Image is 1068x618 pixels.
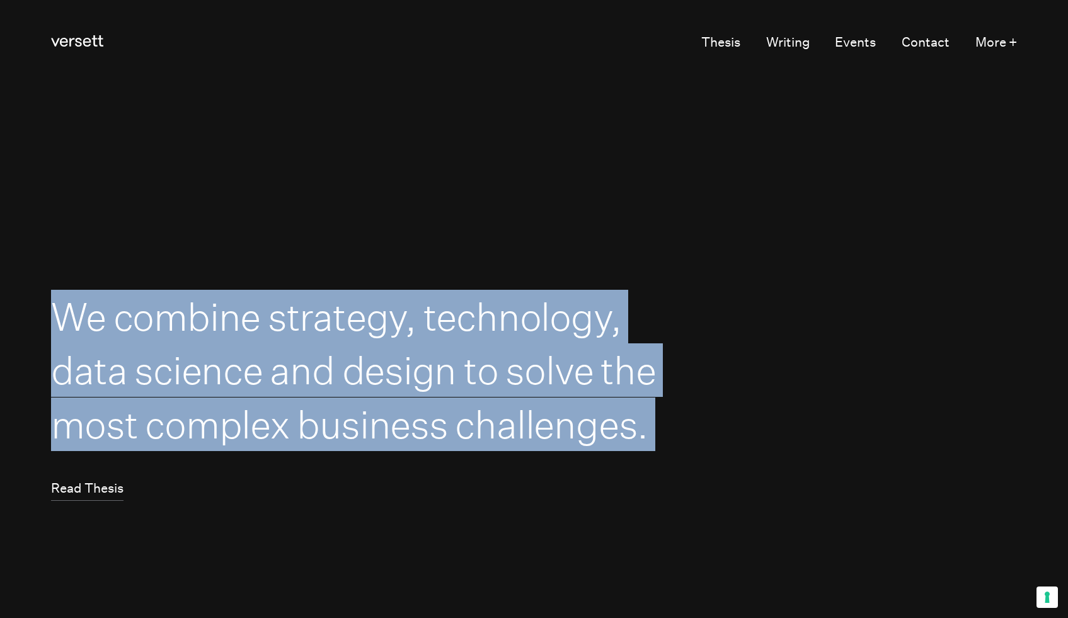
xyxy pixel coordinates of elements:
a: Contact [902,31,950,55]
button: Your consent preferences for tracking technologies [1036,587,1058,608]
a: Events [835,31,876,55]
h1: We combine strategy, technology, data science and design to solve the most complex business chall... [51,290,666,451]
a: Writing [766,31,810,55]
a: Read Thesis [51,477,123,501]
a: Thesis [701,31,740,55]
button: More + [975,31,1017,55]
